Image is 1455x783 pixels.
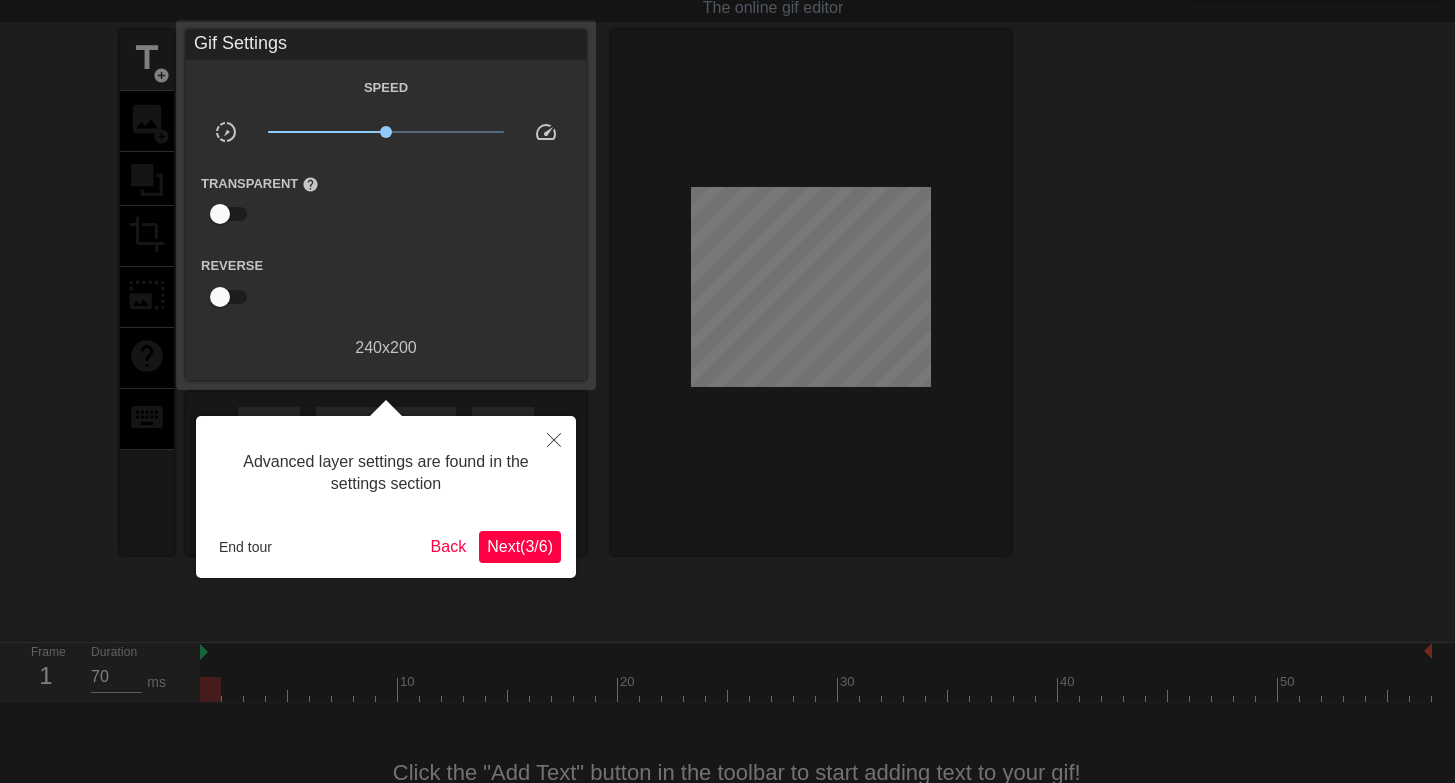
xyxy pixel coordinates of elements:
[487,538,553,555] span: Next ( 3 / 6 )
[211,431,561,516] div: Advanced layer settings are found in the settings section
[423,531,475,563] button: Back
[479,531,561,563] button: Next
[211,532,280,562] button: End tour
[532,416,576,462] button: Close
